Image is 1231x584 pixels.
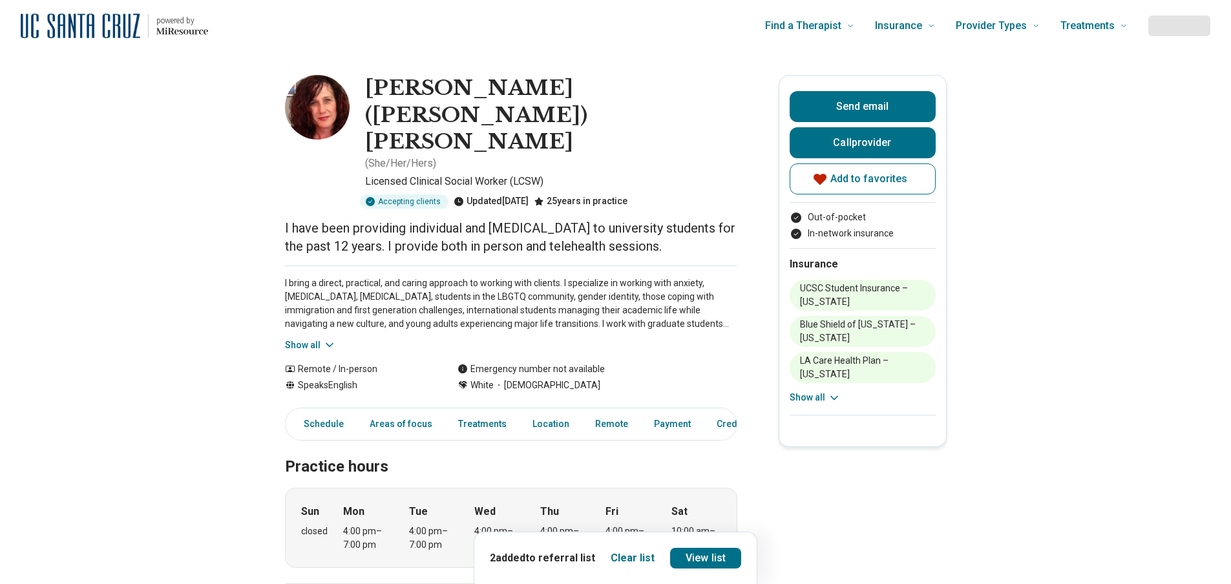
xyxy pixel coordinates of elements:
button: Add to favorites [790,163,936,194]
a: Remote [587,411,636,437]
a: Home page [21,5,208,47]
a: Schedule [288,411,352,437]
div: When does the program meet? [285,488,737,568]
button: Show all [790,391,841,404]
p: 2 added [490,550,595,566]
span: Provider Types [956,17,1027,35]
ul: Payment options [790,211,936,240]
span: Treatments [1060,17,1115,35]
h1: [PERSON_NAME] ([PERSON_NAME]) [PERSON_NAME] [365,75,737,156]
div: 4:00 pm – 7:00 pm [409,525,459,552]
p: ( She/Her/Hers ) [365,156,436,171]
strong: Tue [409,504,428,519]
div: closed [301,525,328,538]
strong: Mon [343,504,364,519]
div: 4:00 pm – 7:00 pm [343,525,393,552]
li: LA Care Health Plan – [US_STATE] [790,352,936,383]
strong: Wed [474,504,496,519]
span: Insurance [875,17,922,35]
a: View list [670,548,741,568]
div: Updated [DATE] [454,194,529,209]
p: I bring a direct, practical, and caring approach to working with clients. I specialize in working... [285,276,737,331]
a: Areas of focus [362,411,440,437]
a: Location [525,411,577,437]
span: White [470,379,494,392]
div: Emergency number not available [458,362,605,376]
strong: Sun [301,504,319,519]
li: UCSC Student Insurance – [US_STATE] [790,280,936,311]
p: I have been providing individual and [MEDICAL_DATA] to university students for the past 12 years.... [285,219,737,255]
button: Clear list [611,550,655,566]
span: to referral list [525,552,595,564]
a: Payment [646,411,699,437]
div: 4:00 pm – 7:00 pm [474,525,524,552]
p: powered by [156,16,208,26]
a: Treatments [450,411,514,437]
button: Callprovider [790,127,936,158]
div: 10:00 am – 6:00 pm [671,525,721,552]
span: Find a Therapist [765,17,841,35]
h2: Practice hours [285,425,737,478]
div: 4:00 pm – 7:00 pm [605,525,655,552]
img: Kimberly Prohaska, Licensed Clinical Social Worker (LCSW) [285,75,350,140]
div: 4:00 pm – 7:00 pm [540,525,590,552]
span: [DEMOGRAPHIC_DATA] [494,379,600,392]
div: Speaks English [285,379,432,392]
a: Credentials [709,411,781,437]
span: Add to favorites [830,174,908,184]
strong: Thu [540,504,559,519]
li: In-network insurance [790,227,936,240]
div: Accepting clients [360,194,448,209]
li: Blue Shield of [US_STATE] – [US_STATE] [790,316,936,347]
div: 25 years in practice [534,194,627,209]
li: Out-of-pocket [790,211,936,224]
div: Remote / In-person [285,362,432,376]
button: Send email [790,91,936,122]
strong: Sat [671,504,688,519]
p: Licensed Clinical Social Worker (LCSW) [365,174,737,189]
button: Show all [285,339,336,352]
h2: Insurance [790,256,936,272]
strong: Fri [605,504,618,519]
